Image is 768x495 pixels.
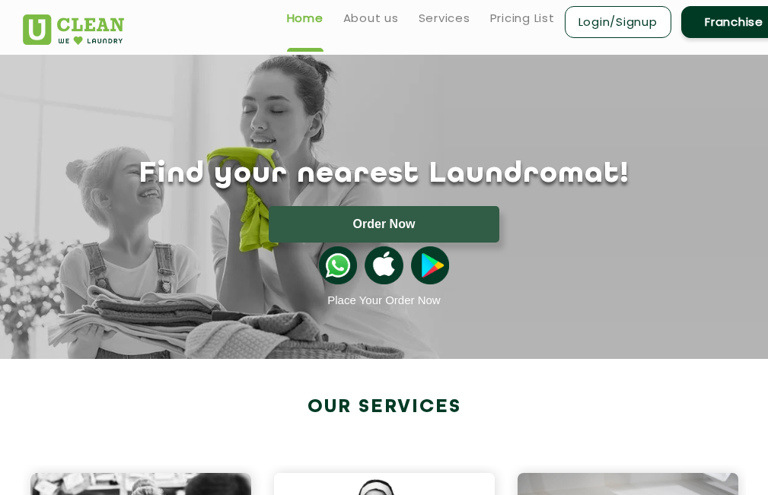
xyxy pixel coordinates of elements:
a: Place Your Order Now [327,294,440,306]
button: Order Now [269,206,499,243]
img: UClean Laundry and Dry Cleaning [23,14,124,45]
h2: Our Services [23,397,746,419]
a: Pricing List [490,9,555,27]
img: whatsappicon.png [319,246,357,284]
img: apple-icon.png [365,246,403,284]
h1: Find your nearest Laundromat! [11,157,757,191]
img: playstoreicon.png [411,246,449,284]
a: Login/Signup [565,6,671,38]
a: Home [287,9,323,27]
a: About us [343,9,399,27]
a: Services [419,9,470,27]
